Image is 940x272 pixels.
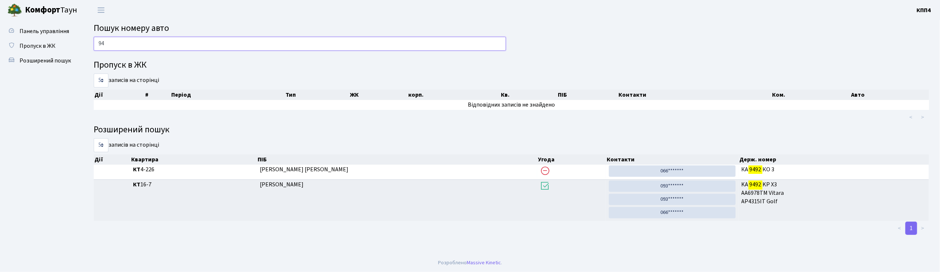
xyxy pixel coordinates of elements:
b: КТ [133,180,141,189]
select: записів на сторінці [94,138,108,152]
th: Контакти [618,90,771,100]
th: ПІБ [557,90,618,100]
a: Пропуск в ЖК [4,39,77,53]
span: Пропуск в ЖК [19,42,55,50]
a: КПП4 [917,6,931,15]
span: [PERSON_NAME] [260,180,304,189]
a: Панель управління [4,24,77,39]
span: Панель управління [19,27,69,35]
mark: 9492 [749,164,763,175]
th: Авто [851,90,929,100]
div: Розроблено . [438,259,502,267]
span: Таун [25,4,77,17]
b: Комфорт [25,4,60,16]
span: Пошук номеру авто [94,22,169,35]
th: Дії [94,154,130,165]
b: КПП4 [917,6,931,14]
span: [PERSON_NAME] [PERSON_NAME] [260,165,348,173]
span: 4-226 [133,165,254,174]
th: Дії [94,90,144,100]
th: Тип [285,90,349,100]
th: ПІБ [257,154,537,165]
th: Держ. номер [739,154,929,165]
button: Переключити навігацію [92,4,110,16]
span: КА КО 3 [742,165,926,174]
span: 16-7 [133,180,254,189]
th: Контакти [606,154,739,165]
label: записів на сторінці [94,138,159,152]
th: Квартира [130,154,257,165]
th: Ком. [771,90,851,100]
th: Період [171,90,285,100]
th: корп. [408,90,501,100]
img: logo.png [7,3,22,18]
a: 1 [905,222,917,235]
th: ЖК [349,90,408,100]
span: Розширений пошук [19,57,71,65]
h4: Розширений пошук [94,125,929,135]
a: Massive Kinetic [467,259,501,266]
th: # [144,90,171,100]
th: Кв. [501,90,557,100]
th: Угода [537,154,606,165]
b: КТ [133,165,141,173]
input: Пошук [94,37,506,51]
select: записів на сторінці [94,74,108,87]
label: записів на сторінці [94,74,159,87]
td: Відповідних записів не знайдено [94,100,929,110]
a: Розширений пошук [4,53,77,68]
span: KA KP X3 AA6978TM Vitara AP4315IT Golf [742,180,926,206]
h4: Пропуск в ЖК [94,60,929,71]
mark: 9492 [749,179,763,190]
